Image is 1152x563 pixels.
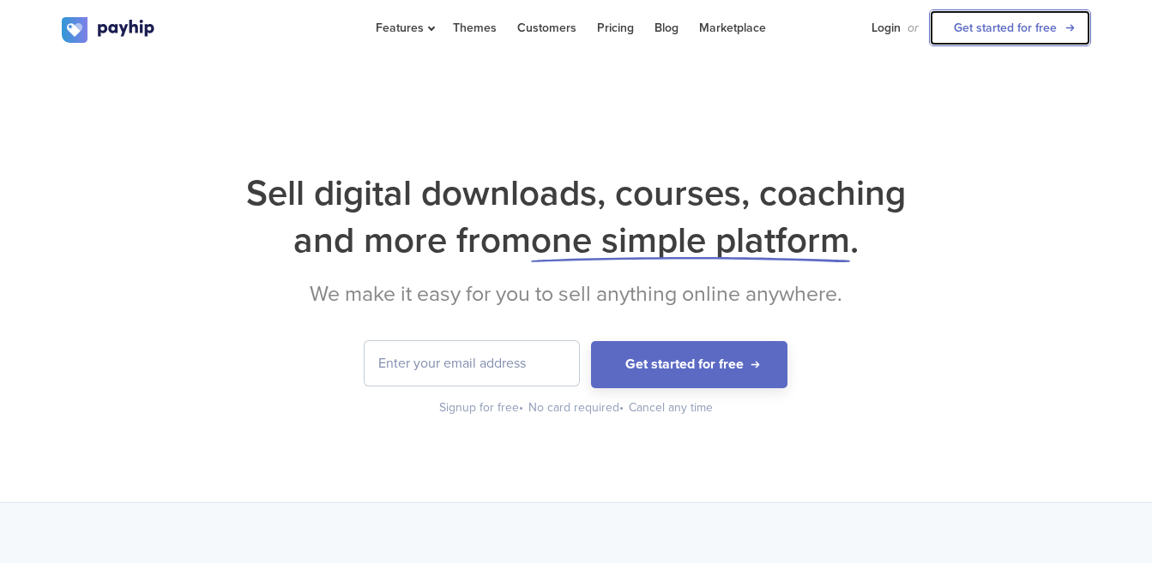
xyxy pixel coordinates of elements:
span: one simple platform [531,219,850,262]
span: Features [376,21,432,35]
button: Get started for free [591,341,787,388]
a: Get started for free [929,9,1091,46]
h1: Sell digital downloads, courses, coaching and more from [62,170,1091,264]
h2: We make it easy for you to sell anything online anywhere. [62,281,1091,307]
input: Enter your email address [365,341,579,386]
div: No card required [528,399,625,416]
span: • [619,400,624,415]
div: Signup for free [439,399,525,416]
div: Cancel any time [629,399,713,416]
span: • [519,400,523,415]
img: logo.svg [62,17,156,43]
span: . [850,219,859,262]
